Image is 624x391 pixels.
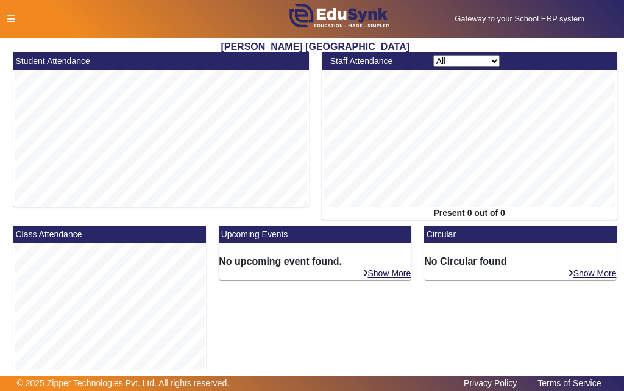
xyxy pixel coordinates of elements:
h6: No upcoming event found. [219,256,411,267]
p: © 2025 Zipper Technologies Pvt. Ltd. All rights reserved. [17,377,230,390]
mat-card-header: Upcoming Events [219,226,411,243]
mat-card-header: Class Attendance [13,226,206,243]
h5: Gateway to your School ERP system [422,14,617,24]
h2: [PERSON_NAME] [GEOGRAPHIC_DATA] [7,41,624,52]
a: Terms of Service [531,375,607,391]
div: Present 0 out of 0 [322,207,617,220]
mat-card-header: Circular [424,226,617,243]
a: Show More [567,268,617,279]
a: Show More [362,268,412,279]
mat-card-header: Student Attendance [13,52,309,70]
h6: No Circular found [424,256,617,267]
div: Staff Attendance [324,55,427,68]
a: Privacy Policy [458,375,523,391]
